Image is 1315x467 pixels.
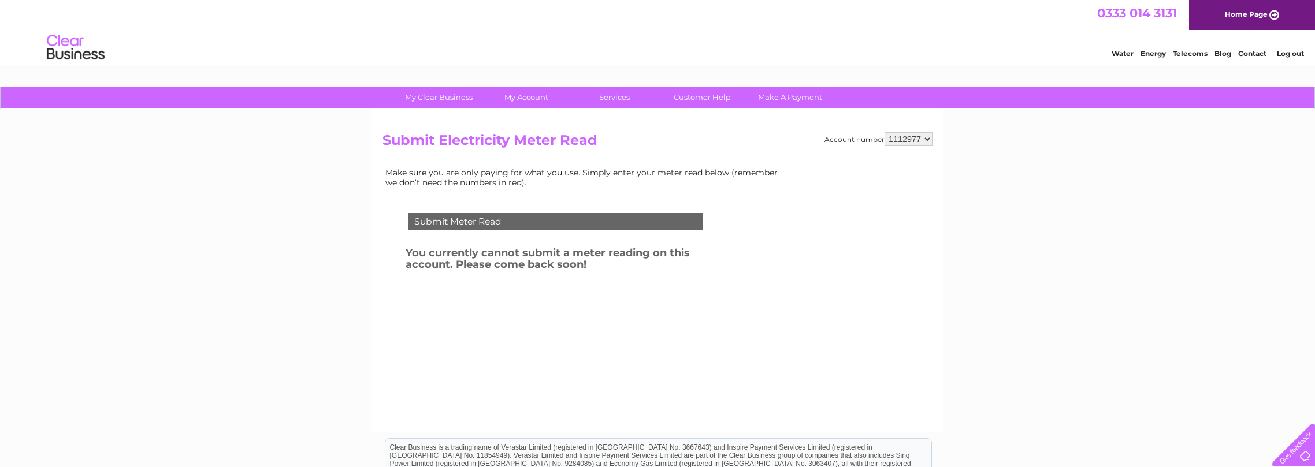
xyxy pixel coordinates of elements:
[824,132,933,146] div: Account number
[1112,49,1134,58] a: Water
[382,132,933,154] h2: Submit Electricity Meter Read
[479,87,574,108] a: My Account
[408,213,703,230] div: Submit Meter Read
[567,87,662,108] a: Services
[391,87,486,108] a: My Clear Business
[1214,49,1231,58] a: Blog
[1277,49,1304,58] a: Log out
[382,165,787,189] td: Make sure you are only paying for what you use. Simply enter your meter read below (remember we d...
[46,30,105,65] img: logo.png
[1173,49,1208,58] a: Telecoms
[742,87,838,108] a: Make A Payment
[655,87,750,108] a: Customer Help
[1141,49,1166,58] a: Energy
[1097,6,1177,20] a: 0333 014 3131
[1238,49,1266,58] a: Contact
[385,6,931,56] div: Clear Business is a trading name of Verastar Limited (registered in [GEOGRAPHIC_DATA] No. 3667643...
[406,245,734,277] h3: You currently cannot submit a meter reading on this account. Please come back soon!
